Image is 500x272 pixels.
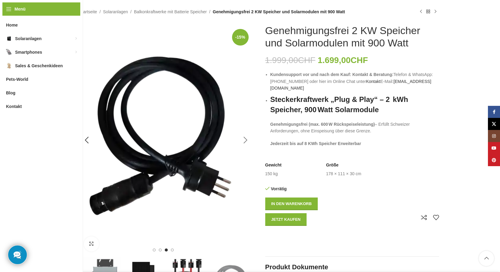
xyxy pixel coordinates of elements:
[238,133,253,148] div: Next slide
[15,60,63,71] span: Sales & Geschenkideen
[270,94,439,115] h2: Steckerkraftwerk „Plug & Play“ – 2 kWh Speicher, 900 Watt Solarmodule
[264,229,350,246] iframe: Sicherer Rahmen für schnelle Bezahlvorgänge
[6,36,12,42] img: Solaranlagen
[213,8,345,15] span: Genehmigungsfrei 2 KW Speicher und Solarmodulen mit 900 Watt
[326,171,361,177] td: 178 × 111 × 30 cm
[265,162,282,168] span: Gewicht
[15,47,42,58] span: Smartphones
[265,198,318,210] button: In den Warenkorb
[488,118,500,130] a: X Social Link
[488,130,500,142] a: Instagram Social Link
[298,55,316,65] span: CHF
[352,72,393,77] strong: Kontakt & Beratung:
[6,101,22,112] span: Kontakt
[165,248,168,251] li: Go to slide 7
[270,121,439,134] p: – Erfüllt Schweizer Anforderungen, ohne Einspeisung über diese Grenze.
[171,248,174,251] li: Go to slide 8
[153,248,156,251] li: Go to slide 5
[265,162,439,177] table: Produktdetails
[488,142,500,154] a: YouTube Social Link
[488,154,500,166] a: Pinterest Social Link
[159,248,162,251] li: Go to slide 6
[326,162,339,168] span: Größe
[318,55,368,65] bdi: 1.699,00
[270,122,375,127] strong: Genehmigungsfrei (max. 600 W Rückspeiseleistung)
[265,55,316,65] bdi: 1.999,00
[265,263,439,272] h3: Produkt Dokumente
[79,24,254,256] div: 7 / 8
[265,171,278,177] td: 150 kg
[479,251,494,266] a: Scroll to top button
[270,71,439,91] li: Telefon & WhatsApp: [PHONE_NUMBER] oder hier im Online Chat unter E-Mail:
[6,74,28,85] span: Pets-World
[79,8,345,15] nav: Breadcrumb
[6,63,12,69] img: Sales & Geschenkideen
[270,141,361,146] b: Jederzeit bis auf 8 KWh Speicher Erweiterbar
[488,106,500,118] a: Facebook Social Link
[417,8,425,15] a: Vorheriges Produkt
[351,55,368,65] span: CHF
[14,6,26,12] span: Menü
[134,8,207,15] a: Balkonkraftwerke mit Batterie Speicher
[6,49,12,55] img: Smartphones
[270,72,351,77] strong: Kundensupport vor und nach dem Kauf:
[366,79,380,84] a: Kontakt
[432,8,439,15] a: Nächstes Produkt
[79,8,97,15] a: Startseite
[265,213,307,226] button: Jetzt kaufen
[232,29,249,46] span: -15%
[79,24,253,256] img: Anschlusskabel-3meter
[79,133,94,148] div: Previous slide
[265,186,349,191] p: Vorrätig
[15,33,42,44] span: Solaranlagen
[6,20,18,30] span: Home
[270,79,432,90] a: [EMAIL_ADDRESS][DOMAIN_NAME]
[6,87,15,98] span: Blog
[103,8,128,15] a: Solaranlagen
[265,24,439,49] h1: Genehmigungsfrei 2 KW Speicher und Solarmodulen mit 900 Watt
